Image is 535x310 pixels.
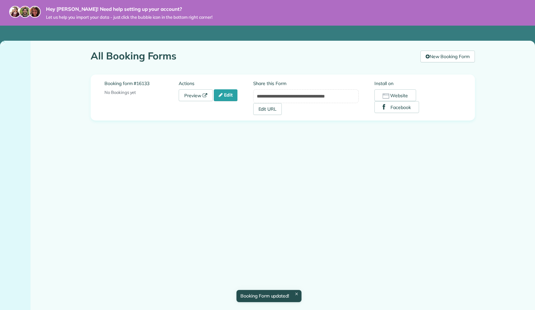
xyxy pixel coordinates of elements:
a: Preview [179,89,213,101]
a: Edit URL [253,103,282,115]
img: maria-72a9807cf96188c08ef61303f053569d2e2a8a1cde33d635c8a3ac13582a053d.jpg [9,6,21,18]
span: Let us help you import your data - just click the bubble icon in the bottom right corner! [46,14,212,20]
label: Actions [179,80,253,87]
label: Booking form #16133 [104,80,179,87]
a: New Booking Form [420,51,475,62]
img: jorge-587dff0eeaa6aab1f244e6dc62b8924c3b6ad411094392a53c71c6c4a576187d.jpg [19,6,31,18]
h1: All Booking Forms [91,51,415,61]
label: Install on [374,80,461,87]
button: Website [374,89,416,101]
div: Booking Form updated! [236,290,301,302]
a: Edit [214,89,237,101]
span: No Bookings yet [104,90,136,95]
button: Facebook [374,101,419,113]
strong: Hey [PERSON_NAME]! Need help setting up your account? [46,6,212,12]
img: michelle-19f622bdf1676172e81f8f8fba1fb50e276960ebfe0243fe18214015130c80e4.jpg [29,6,41,18]
label: Share this Form [253,80,359,87]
